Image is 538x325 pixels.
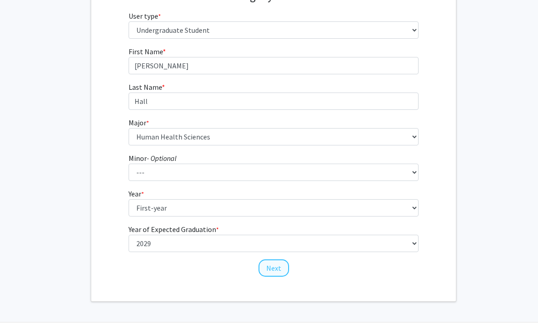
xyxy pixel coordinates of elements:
[259,259,289,277] button: Next
[129,224,219,235] label: Year of Expected Graduation
[129,188,144,199] label: Year
[129,83,162,92] span: Last Name
[129,153,176,164] label: Minor
[129,117,149,128] label: Major
[129,10,161,21] label: User type
[129,47,163,56] span: First Name
[147,154,176,163] i: - Optional
[7,284,39,318] iframe: Chat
